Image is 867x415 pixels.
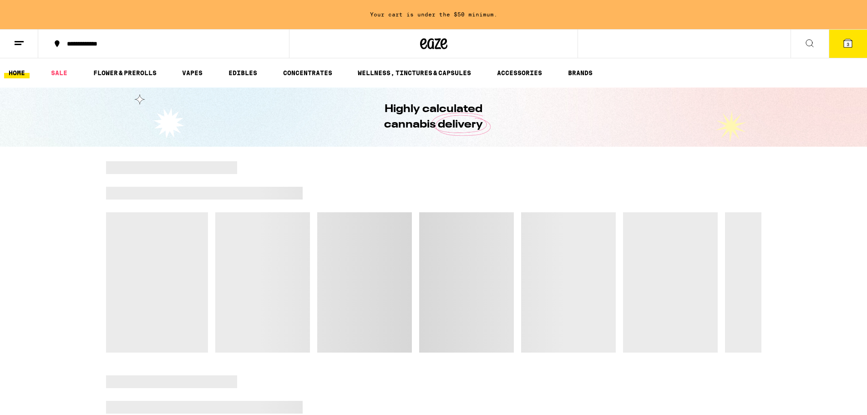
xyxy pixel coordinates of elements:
a: EDIBLES [224,67,262,78]
a: CONCENTRATES [279,67,337,78]
span: 3 [847,41,849,47]
a: VAPES [177,67,207,78]
a: HOME [4,67,30,78]
a: BRANDS [563,67,597,78]
button: 3 [829,30,867,58]
h1: Highly calculated cannabis delivery [359,102,509,133]
a: SALE [46,67,72,78]
a: FLOWER & PREROLLS [89,67,161,78]
a: ACCESSORIES [492,67,547,78]
a: WELLNESS, TINCTURES & CAPSULES [353,67,476,78]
